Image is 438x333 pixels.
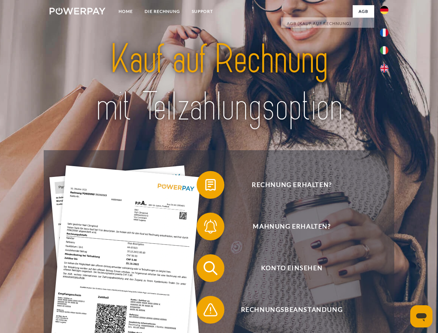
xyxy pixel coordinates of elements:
[197,254,377,282] button: Konto einsehen
[410,305,432,327] iframe: Schaltfläche zum Öffnen des Messaging-Fensters
[202,176,219,194] img: qb_bill.svg
[207,296,377,324] span: Rechnungsbeanstandung
[281,17,374,30] a: AGB (Kauf auf Rechnung)
[66,33,372,133] img: title-powerpay_de.svg
[380,28,388,37] img: fr
[207,171,377,199] span: Rechnung erhalten?
[139,5,186,18] a: DIE RECHNUNG
[207,213,377,240] span: Mahnung erhalten?
[186,5,219,18] a: SUPPORT
[197,213,377,240] button: Mahnung erhalten?
[202,259,219,277] img: qb_search.svg
[207,254,377,282] span: Konto einsehen
[113,5,139,18] a: Home
[50,8,105,15] img: logo-powerpay-white.svg
[380,46,388,54] img: it
[197,296,377,324] button: Rechnungsbeanstandung
[380,6,388,14] img: de
[197,171,377,199] button: Rechnung erhalten?
[202,301,219,318] img: qb_warning.svg
[380,64,388,72] img: en
[353,5,374,18] a: agb
[202,218,219,235] img: qb_bell.svg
